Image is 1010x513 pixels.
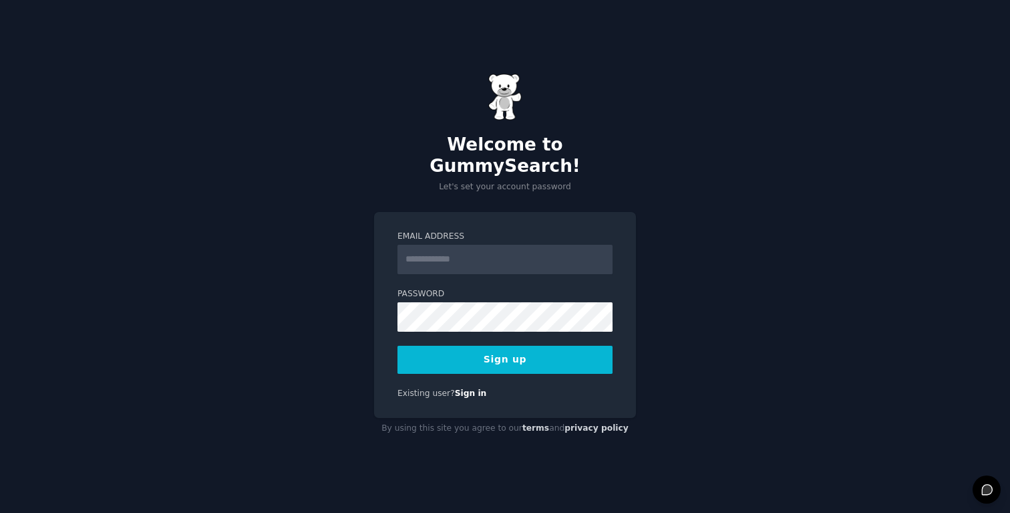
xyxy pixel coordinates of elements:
[397,389,455,398] span: Existing user?
[564,423,629,433] a: privacy policy
[522,423,549,433] a: terms
[374,181,636,193] p: Let's set your account password
[455,389,487,398] a: Sign in
[488,74,522,120] img: Gummy Bear
[397,288,613,300] label: Password
[374,134,636,177] h2: Welcome to GummySearch!
[397,231,613,243] label: Email Address
[397,346,613,374] button: Sign up
[374,418,636,439] div: By using this site you agree to our and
